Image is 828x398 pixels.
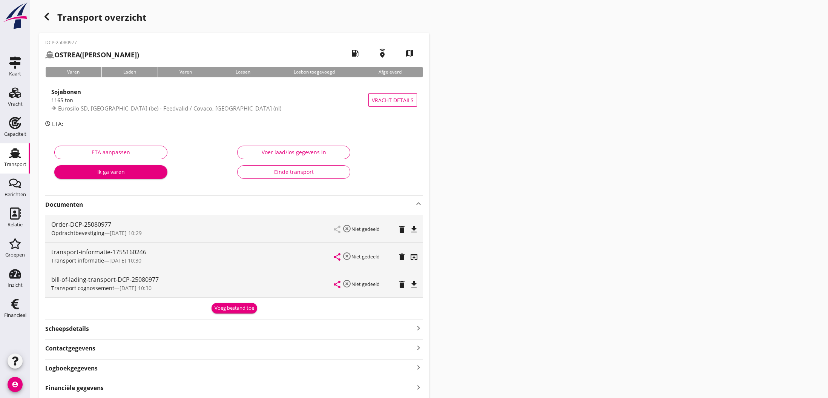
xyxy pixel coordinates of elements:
i: file_download [409,225,419,234]
div: Inzicht [8,283,23,287]
div: Vracht [8,101,23,106]
h2: ([PERSON_NAME]) [45,50,139,60]
div: — [51,257,334,264]
div: Capaciteit [4,132,26,137]
strong: OSTREA [54,50,80,59]
div: transport-informatie-1755160246 [51,247,334,257]
i: account_circle [8,377,23,392]
div: Losbon toegevoegd [272,67,357,77]
i: highlight_off [342,252,351,261]
div: Afgeleverd [357,67,423,77]
span: [DATE] 10:29 [110,229,142,237]
div: Kaart [9,71,21,76]
i: keyboard_arrow_right [414,382,423,392]
button: Ik ga varen [54,165,167,179]
div: bill-of-lading-transport-DCP-25080977 [51,275,334,284]
i: highlight_off [342,279,351,288]
span: [DATE] 10:30 [109,257,141,264]
small: Niet gedeeld [351,253,380,260]
strong: Documenten [45,200,414,209]
i: share [333,280,342,289]
div: — [51,229,334,237]
div: Ik ga varen [60,168,161,176]
strong: Financiële gegevens [45,384,104,392]
i: open_in_browser [409,252,419,261]
a: Sojabonen1165 tonEurosilo SD, [GEOGRAPHIC_DATA] (be) - Feedvalid / Covaco, [GEOGRAPHIC_DATA] (nl)... [45,83,423,117]
div: Lossen [214,67,272,77]
i: keyboard_arrow_up [414,199,423,208]
button: Vracht details [368,93,417,107]
div: Order-DCP-25080977 [51,220,334,229]
button: ETA aanpassen [54,146,167,159]
i: delete [397,225,406,234]
div: Varen [158,67,214,77]
img: logo-small.a267ee39.svg [2,2,29,30]
span: Transport informatie [51,257,104,264]
div: Financieel [4,313,26,318]
small: Niet gedeeld [351,226,380,232]
strong: Contactgegevens [45,344,95,353]
h1: Transport overzicht [39,9,429,33]
div: Einde transport [244,168,344,176]
i: highlight_off [342,224,351,233]
strong: Scheepsdetails [45,324,89,333]
div: Voeg bestand toe [215,304,254,312]
div: Transport [4,162,26,167]
i: delete [397,280,406,289]
i: file_download [409,280,419,289]
div: Varen [45,67,101,77]
button: Voeg bestand toe [212,303,257,313]
div: — [51,284,334,292]
button: Einde transport [237,165,350,179]
strong: Sojabonen [51,88,81,95]
div: Berichten [5,192,26,197]
i: emergency_share [372,43,393,64]
div: ETA aanpassen [61,148,161,156]
span: [DATE] 10:30 [120,284,152,292]
span: ETA: [52,120,63,128]
span: Transport cognossement [51,284,114,292]
span: Opdrachtbevestiging [51,229,104,237]
i: keyboard_arrow_right [414,323,423,333]
div: Relatie [8,222,23,227]
span: Vracht details [372,96,414,104]
p: DCP-25080977 [45,39,139,46]
div: Groepen [5,252,25,257]
span: Eurosilo SD, [GEOGRAPHIC_DATA] (be) - Feedvalid / Covaco, [GEOGRAPHIC_DATA] (nl) [58,104,281,112]
i: map [399,43,420,64]
i: keyboard_arrow_right [414,343,423,353]
i: keyboard_arrow_right [414,363,423,373]
div: Voer laad/los gegevens in [244,148,344,156]
small: Niet gedeeld [351,281,380,287]
button: Voer laad/los gegevens in [237,146,350,159]
div: 1165 ton [51,96,368,104]
strong: Logboekgegevens [45,364,98,373]
div: Laden [101,67,158,77]
i: share [333,252,342,261]
i: delete [397,252,406,261]
i: local_gas_station [345,43,366,64]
